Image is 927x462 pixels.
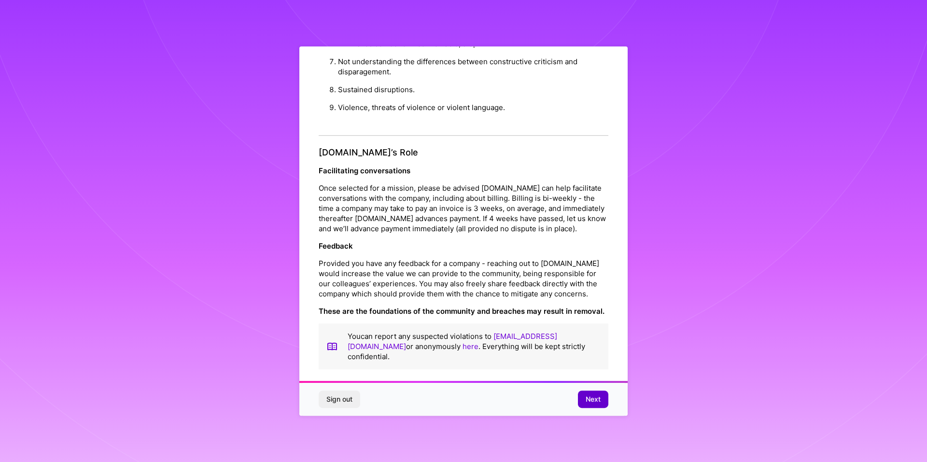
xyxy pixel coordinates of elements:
img: book icon [326,331,338,362]
a: [EMAIL_ADDRESS][DOMAIN_NAME] [348,332,557,351]
button: Next [578,391,608,408]
p: Once selected for a mission, please be advised [DOMAIN_NAME] can help facilitate conversations wi... [319,183,608,234]
a: here [463,342,478,351]
p: Provided you have any feedback for a company - reaching out to [DOMAIN_NAME] would increase the v... [319,258,608,299]
strong: These are the foundations of the community and breaches may result in removal. [319,307,604,316]
strong: Facilitating conversations [319,166,410,175]
button: Sign out [319,391,360,408]
h4: [DOMAIN_NAME]’s Role [319,147,608,158]
strong: Feedback [319,241,353,251]
li: Sustained disruptions. [338,81,608,98]
li: Violence, threats of violence or violent language. [338,98,608,116]
span: Sign out [326,394,352,404]
li: Not understanding the differences between constructive criticism and disparagement. [338,53,608,81]
span: Next [586,394,601,404]
p: You can report any suspected violations to or anonymously . Everything will be kept strictly conf... [348,331,601,362]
